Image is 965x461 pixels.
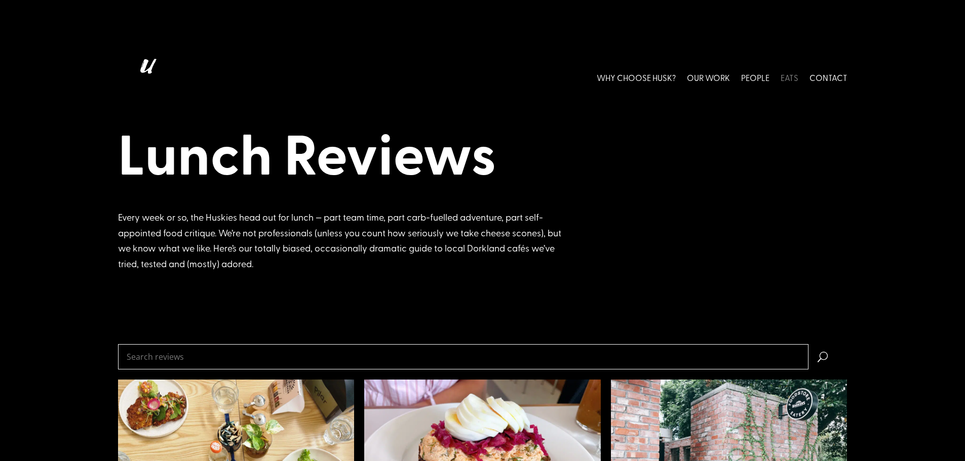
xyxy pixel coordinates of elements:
[118,344,808,369] input: Search reviews
[809,55,847,100] a: CONTACT
[741,55,769,100] a: PEOPLE
[118,55,174,100] img: Husk logo
[597,55,676,100] a: WHY CHOOSE HUSK?
[687,55,730,100] a: OUR WORK
[118,209,574,271] div: Every week or so, the Huskies head out for lunch — part team time, part carb-fuelled adventure, p...
[118,119,847,191] h1: Lunch Reviews
[808,344,847,369] span: U
[781,55,798,100] a: EATS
